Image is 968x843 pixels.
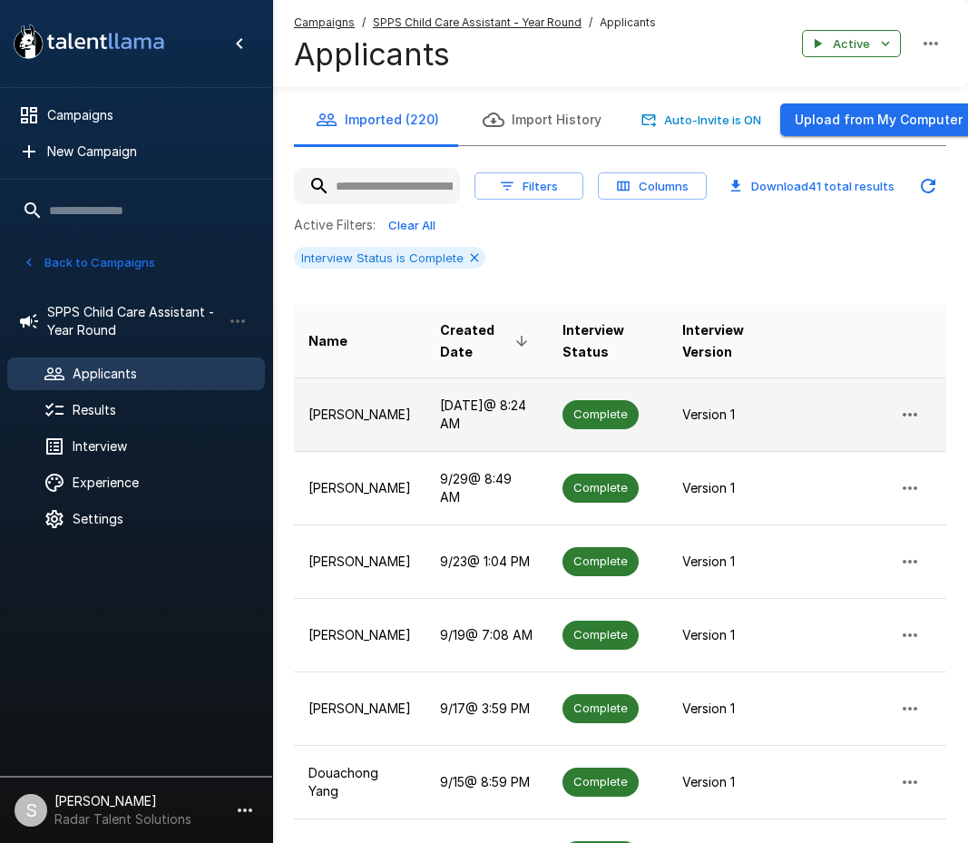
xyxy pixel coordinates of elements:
p: Active Filters: [294,216,376,234]
p: Version 1 [682,406,767,424]
p: Version 1 [682,479,767,497]
p: [PERSON_NAME] [308,406,411,424]
span: Complete [562,700,639,717]
p: Douachong Yang [308,764,411,800]
span: Complete [562,553,639,570]
span: Interview Version [682,319,767,363]
td: 9/15 @ 8:59 PM [425,745,548,818]
span: Name [308,330,347,352]
button: Download41 total results [721,172,903,201]
button: Filters [474,172,583,201]
p: [PERSON_NAME] [308,626,411,644]
h4: Applicants [294,35,656,74]
button: Import History [461,94,623,145]
p: Version 1 [682,553,767,571]
p: [PERSON_NAME] [308,553,411,571]
td: 9/23 @ 1:04 PM [425,524,548,598]
span: Interview Status [562,319,653,363]
span: Complete [562,479,639,496]
span: Interview Status is Complete [294,250,471,265]
u: SPPS Child Care Assistant - Year Round [373,15,582,29]
p: Version 1 [682,626,767,644]
td: 9/19 @ 7:08 AM [425,598,548,671]
button: Clear All [383,211,441,240]
span: / [589,14,592,32]
button: Updated Today - 9:34 AM [910,168,946,204]
button: Auto-Invite is ON [638,106,766,134]
p: [PERSON_NAME] [308,700,411,718]
p: [PERSON_NAME] [308,479,411,497]
span: Complete [562,626,639,643]
span: / [362,14,366,32]
p: Version 1 [682,773,767,791]
span: Applicants [600,14,656,32]
span: Complete [562,773,639,790]
u: Campaigns [294,15,355,29]
p: Version 1 [682,700,767,718]
td: 9/17 @ 3:59 PM [425,671,548,745]
span: Created Date [440,319,533,363]
span: Complete [562,406,639,423]
td: 9/29 @ 8:49 AM [425,451,548,524]
td: [DATE] @ 8:24 AM [425,377,548,451]
button: Columns [598,172,707,201]
div: Interview Status is Complete [294,247,485,269]
button: Imported (220) [294,94,461,145]
button: Active [802,30,901,58]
